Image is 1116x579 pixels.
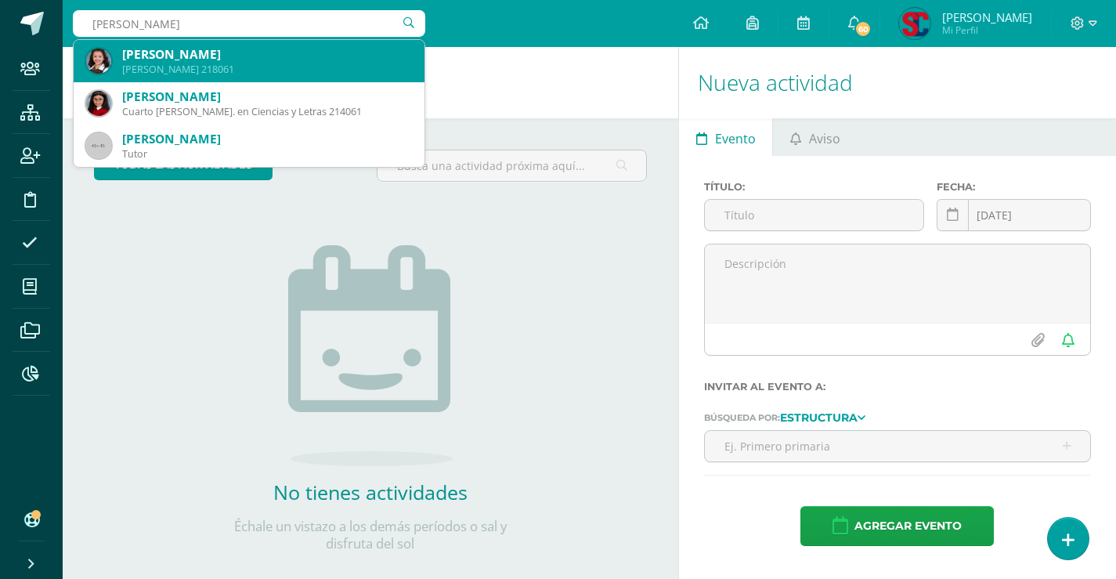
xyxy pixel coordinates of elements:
[854,507,962,545] span: Agregar evento
[214,479,527,505] h2: No tienes actividades
[780,411,865,422] a: Estructura
[214,518,527,552] p: Échale un vistazo a los demás períodos o sal y disfruta del sol
[942,9,1032,25] span: [PERSON_NAME]
[773,118,857,156] a: Aviso
[937,200,1090,230] input: Fecha de entrega
[715,120,756,157] span: Evento
[704,181,925,193] label: Título:
[122,89,412,105] div: [PERSON_NAME]
[122,105,412,118] div: Cuarto [PERSON_NAME]. en Ciencias y Letras 214061
[942,24,1032,37] span: Mi Perfil
[705,200,924,230] input: Título
[679,118,772,156] a: Evento
[122,147,412,161] div: Tutor
[73,10,425,37] input: Busca un usuario...
[800,506,994,546] button: Agregar evento
[377,150,646,181] input: Busca una actividad próxima aquí...
[704,412,780,423] span: Búsqueda por:
[854,20,872,38] span: 60
[122,46,412,63] div: [PERSON_NAME]
[705,431,1090,461] input: Ej. Primero primaria
[780,411,858,425] strong: Estructura
[704,381,1091,393] label: Invitar al evento a:
[86,49,111,74] img: 1553760db15f49076b00f430c73adbb0.png
[122,131,412,147] div: [PERSON_NAME]
[86,91,111,116] img: 44197c4dd5d9dc78eeda257b923d9295.png
[698,47,1097,118] h1: Nueva actividad
[86,133,111,158] img: 45x45
[809,120,840,157] span: Aviso
[122,63,412,76] div: [PERSON_NAME] 218061
[937,181,1091,193] label: Fecha:
[899,8,930,39] img: 26b5407555be4a9decb46f7f69f839ae.png
[288,245,453,466] img: no_activities.png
